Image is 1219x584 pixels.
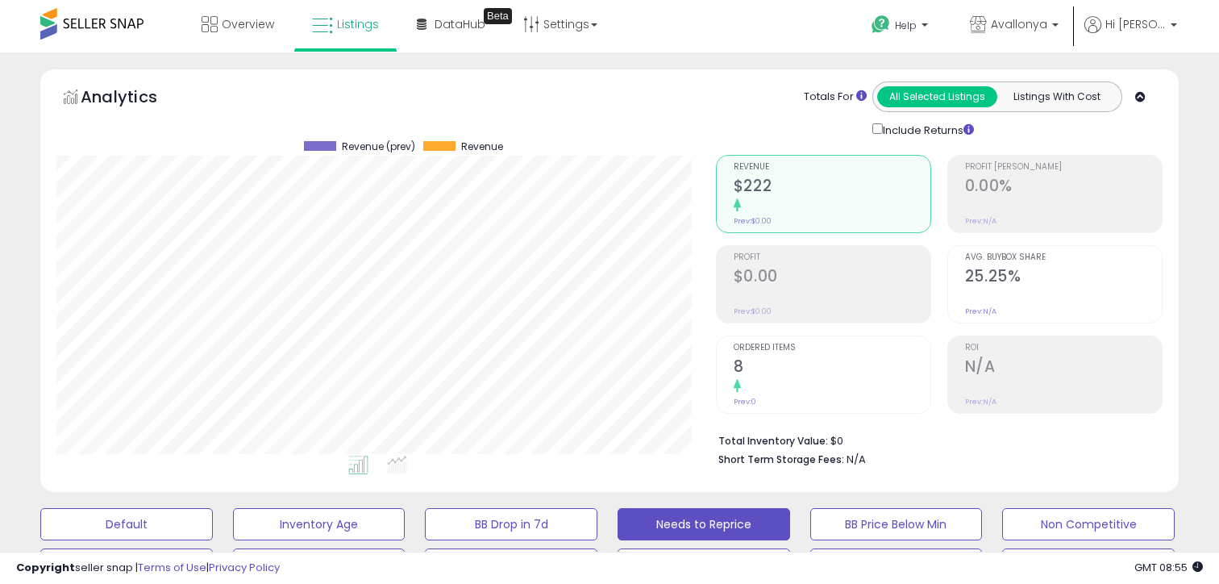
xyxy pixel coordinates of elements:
i: Get Help [871,15,891,35]
button: BB Price Below Min [810,508,983,540]
span: Profit [734,253,930,262]
b: Total Inventory Value: [718,434,828,448]
div: Totals For [804,90,867,105]
h2: 0.00% [965,177,1162,198]
button: All Selected Listings [877,86,997,107]
small: Prev: $0.00 [734,216,772,226]
span: Avallonya [991,16,1047,32]
button: Needs to Reprice [618,508,790,540]
button: Default [40,508,213,540]
button: Items Being Repriced [425,549,597,581]
div: seller snap | | [16,561,280,576]
span: Listings [337,16,379,32]
span: Avg. Buybox Share [965,253,1162,262]
button: Inventory Age [233,508,406,540]
h5: Analytics [81,86,189,112]
b: Short Term Storage Fees: [718,453,844,466]
span: Hi [PERSON_NAME] [1105,16,1166,32]
button: Listings With Cost [996,86,1117,107]
li: $0 [718,430,1150,449]
span: ROI [965,344,1162,352]
div: Include Returns [860,120,993,139]
span: N/A [847,452,866,467]
span: Overview [222,16,274,32]
span: DataHub [435,16,485,32]
small: Prev: N/A [965,397,996,407]
h2: 8 [734,357,930,379]
h2: 25.25% [965,267,1162,289]
span: Revenue [734,163,930,172]
small: Prev: $0.00 [734,307,772,316]
span: Ordered Items [734,344,930,352]
a: Terms of Use [138,560,206,575]
button: Selling @ Max [233,549,406,581]
button: Inv age [DEMOGRAPHIC_DATA] [1002,549,1175,581]
button: Inv age [DEMOGRAPHIC_DATA] [810,549,983,581]
button: Top Sellers [40,549,213,581]
small: Prev: N/A [965,307,996,316]
h2: $222 [734,177,930,198]
span: Revenue (prev) [342,141,415,152]
span: Revenue [461,141,503,152]
a: Hi [PERSON_NAME] [1084,16,1177,52]
button: BB Drop in 7d [425,508,597,540]
button: Non Competitive [1002,508,1175,540]
h2: $0.00 [734,267,930,289]
small: Prev: N/A [965,216,996,226]
span: Help [895,19,917,32]
h2: N/A [965,357,1162,379]
span: 2025-09-8 08:55 GMT [1134,560,1203,575]
div: Tooltip anchor [484,8,512,24]
button: 30 Day Decrease [618,549,790,581]
a: Privacy Policy [209,560,280,575]
strong: Copyright [16,560,75,575]
span: Profit [PERSON_NAME] [965,163,1162,172]
small: Prev: 0 [734,397,756,407]
a: Help [859,2,944,52]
